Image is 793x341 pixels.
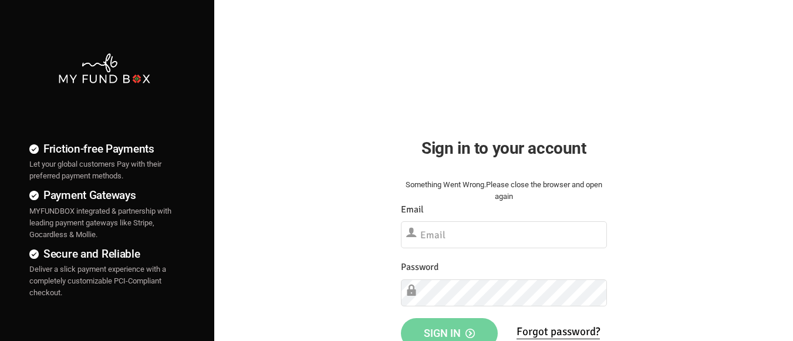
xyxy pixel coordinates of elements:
[29,265,166,297] span: Deliver a slick payment experience with a completely customizable PCI-Compliant checkout.
[401,202,424,217] label: Email
[401,221,607,248] input: Email
[29,245,179,262] h4: Secure and Reliable
[29,160,161,180] span: Let your global customers Pay with their preferred payment methods.
[401,136,607,161] h2: Sign in to your account
[401,179,607,202] div: Something Went Wrong.Please close the browser and open again
[29,207,171,239] span: MYFUNDBOX integrated & partnership with leading payment gateways like Stripe, Gocardless & Mollie.
[517,325,600,339] a: Forgot password?
[424,327,475,339] span: Sign in
[29,140,179,157] h4: Friction-free Payments
[58,52,151,85] img: mfbwhite.png
[401,260,438,275] label: Password
[29,187,179,204] h4: Payment Gateways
